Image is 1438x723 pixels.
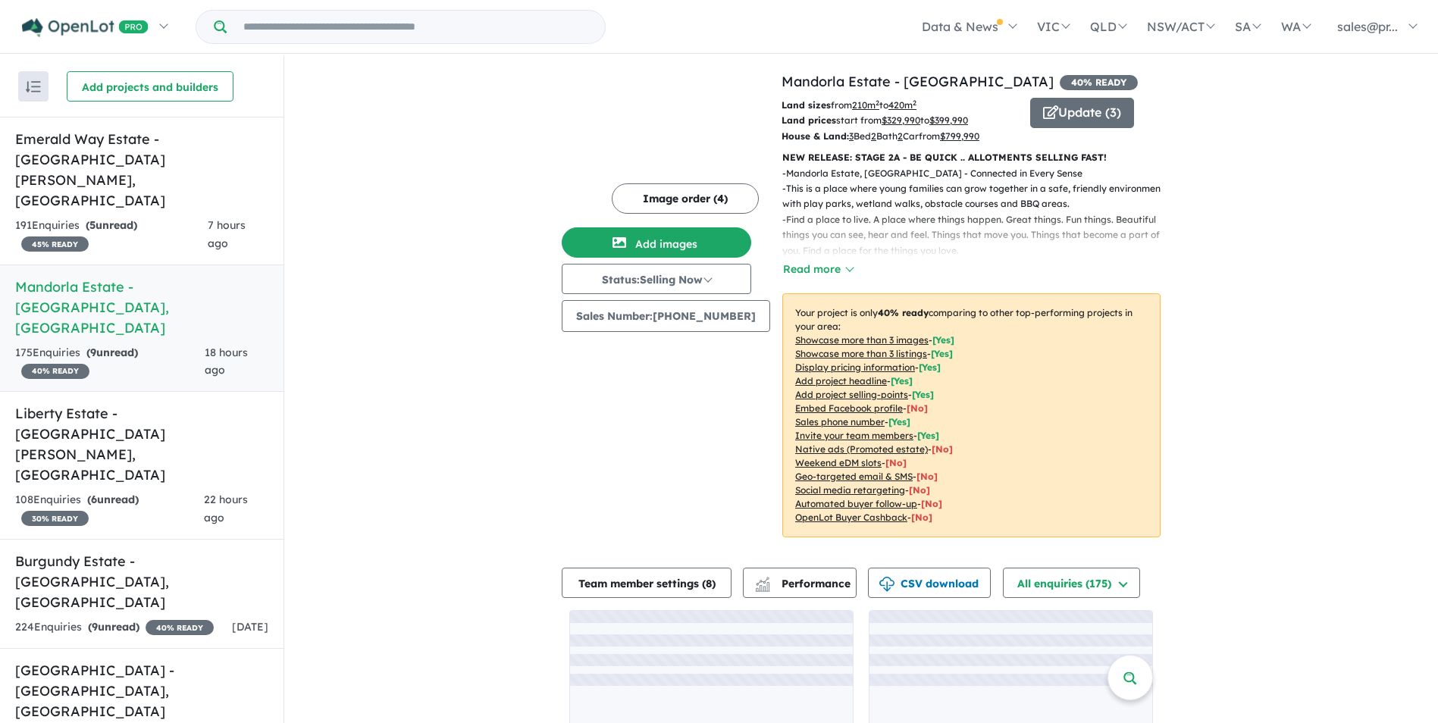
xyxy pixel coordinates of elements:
[782,166,1173,181] p: - Mandorla Estate, [GEOGRAPHIC_DATA] - Connected in Every Sense
[89,218,96,232] span: 5
[795,484,905,496] u: Social media retargeting
[795,457,882,468] u: Weekend eDM slots
[15,660,268,721] h5: [GEOGRAPHIC_DATA] - [GEOGRAPHIC_DATA] , [GEOGRAPHIC_DATA]
[562,227,751,258] button: Add images
[706,577,712,590] span: 8
[782,114,836,126] b: Land prices
[91,493,97,506] span: 6
[917,430,939,441] span: [ Yes ]
[916,471,938,482] span: [No]
[795,361,915,373] u: Display pricing information
[795,402,903,414] u: Embed Facebook profile
[885,457,907,468] span: [No]
[743,568,857,598] button: Performance
[15,618,214,637] div: 224 Enquir ies
[146,620,214,635] span: 40 % READY
[21,236,89,252] span: 45 % READY
[911,512,932,523] span: [No]
[795,334,929,346] u: Showcase more than 3 images
[230,11,602,43] input: Try estate name, suburb, builder or developer
[26,81,41,92] img: sort.svg
[782,99,831,111] b: Land sizes
[87,493,139,506] strong: ( unread)
[562,264,751,294] button: Status:Selling Now
[15,403,268,485] h5: Liberty Estate - [GEOGRAPHIC_DATA][PERSON_NAME] , [GEOGRAPHIC_DATA]
[562,300,770,332] button: Sales Number:[PHONE_NUMBER]
[88,620,139,634] strong: ( unread)
[782,113,1019,128] p: start from
[15,551,268,612] h5: Burgundy Estate - [GEOGRAPHIC_DATA] , [GEOGRAPHIC_DATA]
[782,73,1054,90] a: Mandorla Estate - [GEOGRAPHIC_DATA]
[15,491,204,527] div: 108 Enquir ies
[929,114,968,126] u: $ 399,990
[868,568,991,598] button: CSV download
[879,577,894,592] img: download icon
[562,568,732,598] button: Team member settings (8)
[782,212,1173,258] p: - Find a place to live. A place where things happen. Great things. Fun things. Beautiful things y...
[15,217,208,253] div: 191 Enquir ies
[86,346,138,359] strong: ( unread)
[757,577,851,590] span: Performance
[891,375,913,387] span: [ Yes ]
[931,348,953,359] span: [ Yes ]
[782,129,1019,144] p: Bed Bath Car from
[882,114,920,126] u: $ 329,990
[795,389,908,400] u: Add project selling-points
[1337,19,1398,34] span: sales@pr...
[795,348,927,359] u: Showcase more than 3 listings
[795,416,885,427] u: Sales phone number
[782,150,1161,165] p: NEW RELEASE: STAGE 2A - BE QUICK .. ALLOTMENTS SELLING FAST!
[782,293,1161,537] p: Your project is only comparing to other top-performing projects in your area: - - - - - - - - - -...
[15,277,268,338] h5: Mandorla Estate - [GEOGRAPHIC_DATA] , [GEOGRAPHIC_DATA]
[795,443,928,455] u: Native ads (Promoted estate)
[204,493,248,524] span: 22 hours ago
[795,471,913,482] u: Geo-targeted email & SMS
[795,375,887,387] u: Add project headline
[907,402,928,414] span: [ No ]
[67,71,233,102] button: Add projects and builders
[21,364,89,379] span: 40 % READY
[205,346,248,377] span: 18 hours ago
[208,218,246,250] span: 7 hours ago
[782,261,854,278] button: Read more
[795,430,913,441] u: Invite your team members
[795,498,917,509] u: Automated buyer follow-up
[871,130,876,142] u: 2
[756,577,769,585] img: line-chart.svg
[878,307,929,318] b: 40 % ready
[888,416,910,427] span: [ Yes ]
[849,130,854,142] u: 3
[782,98,1019,113] p: from
[898,130,903,142] u: 2
[920,114,968,126] span: to
[888,99,916,111] u: 420 m
[86,218,137,232] strong: ( unread)
[755,582,770,592] img: bar-chart.svg
[912,389,934,400] span: [ Yes ]
[232,620,268,634] span: [DATE]
[921,498,942,509] span: [No]
[876,99,879,107] sup: 2
[92,620,98,634] span: 9
[90,346,96,359] span: 9
[22,18,149,37] img: Openlot PRO Logo White
[15,344,205,380] div: 175 Enquir ies
[919,361,941,373] span: [ Yes ]
[15,129,268,211] h5: Emerald Way Estate - [GEOGRAPHIC_DATA][PERSON_NAME] , [GEOGRAPHIC_DATA]
[21,511,89,526] span: 30 % READY
[1060,75,1138,90] span: 40 % READY
[932,334,954,346] span: [ Yes ]
[879,99,916,111] span: to
[913,99,916,107] sup: 2
[612,183,759,214] button: Image order (4)
[1030,98,1134,128] button: Update (3)
[1003,568,1140,598] button: All enquiries (175)
[782,181,1173,212] p: - This is a place where young families can grow together in a safe, friendly environment with pla...
[852,99,879,111] u: 210 m
[932,443,953,455] span: [No]
[795,512,907,523] u: OpenLot Buyer Cashback
[940,130,979,142] u: $ 799,990
[909,484,930,496] span: [No]
[782,130,849,142] b: House & Land:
